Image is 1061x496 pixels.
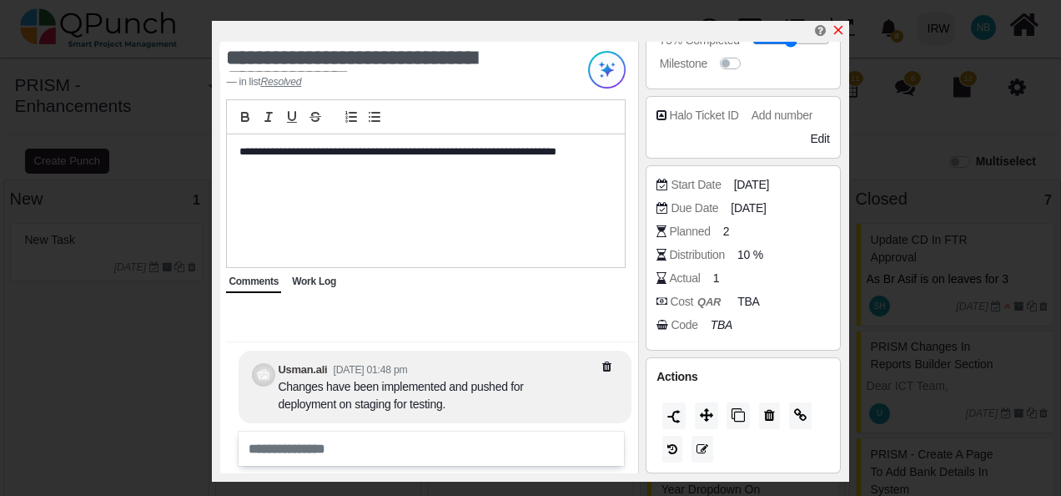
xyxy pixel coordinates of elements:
[695,402,718,429] button: Move
[737,293,759,311] span: TBA
[588,51,626,89] img: Try writing with AI
[278,363,327,376] b: Usman.ali
[815,24,826,37] i: Edit Punch
[691,436,713,463] button: Edit
[669,223,710,240] div: Planned
[832,23,845,38] a: x
[731,200,766,217] span: [DATE]
[656,370,697,383] span: Actions
[832,23,845,37] svg: x
[727,402,750,429] button: Copy
[737,246,763,264] span: 10 %
[278,378,570,413] div: Changes have been implemented and pushed for deployment on staging for testing.
[811,132,830,145] span: Edit
[660,55,707,73] div: Milestone
[292,276,336,287] span: Work Log
[752,109,812,122] span: Add number
[226,74,555,89] footer: in list
[671,200,718,217] div: Due Date
[759,402,780,429] button: Delete
[260,76,301,88] u: Resolved
[669,246,725,264] div: Distribution
[334,364,408,376] small: [DATE] 01:48 pm
[697,296,721,308] b: QAR
[711,318,732,332] i: TBA
[669,270,700,287] div: Actual
[229,276,279,287] span: Comments
[670,293,725,311] div: Cost
[671,176,721,194] div: Start Date
[789,402,812,429] button: Copy Link
[662,402,686,429] button: Split
[260,76,301,88] cite: Source Title
[662,436,682,463] button: History
[667,410,681,423] img: split.9d50320.png
[669,107,738,124] div: Halo Ticket ID
[713,270,720,287] span: 1
[723,223,730,240] span: 2
[671,316,697,334] div: Code
[734,176,769,194] span: [DATE]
